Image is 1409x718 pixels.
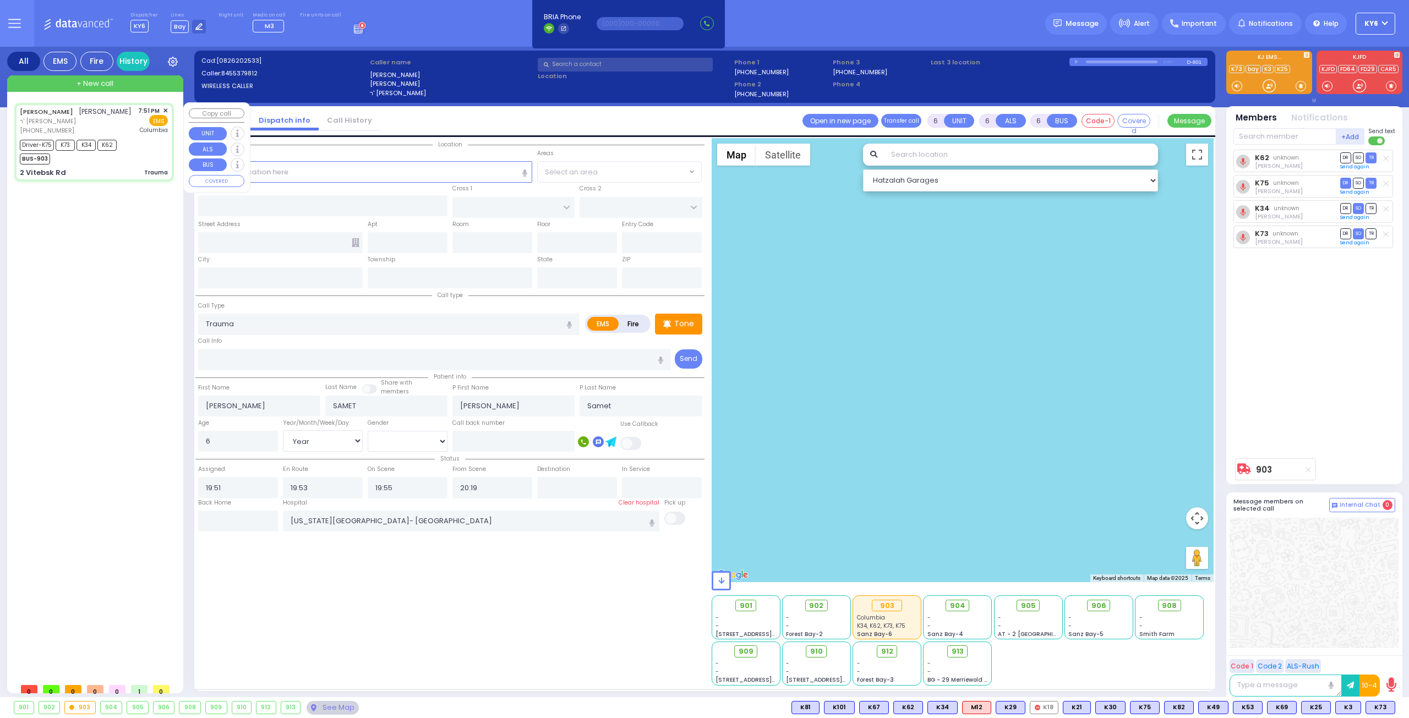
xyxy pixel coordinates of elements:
[1301,701,1331,714] div: BLS
[1035,705,1040,710] img: red-radio-icon.svg
[1233,701,1263,714] div: K53
[962,701,991,714] div: M12
[714,568,751,582] a: Open this area in Google Maps (opens a new window)
[381,379,412,387] small: Share with
[1236,112,1277,124] button: Members
[619,498,659,507] label: Clear hospital
[927,701,958,714] div: BLS
[1262,65,1274,73] a: K3
[1233,498,1329,512] h5: Message members on selected call
[714,568,751,582] img: Google
[43,17,117,30] img: Logo
[716,622,719,630] span: -
[370,89,534,98] label: ר' [PERSON_NAME]
[1338,65,1357,73] a: FD64
[281,701,301,714] div: 913
[140,126,168,134] span: Columbia
[307,701,358,715] div: See map
[739,646,753,657] span: 909
[14,701,34,714] div: 901
[580,383,616,392] label: P Last Name
[786,630,823,638] span: Forest Bay-2
[1335,701,1361,714] div: BLS
[622,255,630,264] label: ZIP
[716,676,820,684] span: [STREET_ADDRESS][PERSON_NAME]
[998,630,1079,638] span: AT - 2 [GEOGRAPHIC_DATA]
[1186,547,1208,569] button: Drag Pegman onto the map to open Street View
[1162,600,1177,611] span: 908
[171,12,206,19] label: Lines
[198,419,209,427] label: Age
[1068,613,1072,622] span: -
[756,144,810,166] button: Show satellite imagery
[1340,228,1351,239] span: DR
[802,114,878,128] a: Open in new page
[734,58,829,67] span: Phone 1
[786,622,789,630] span: -
[435,454,465,463] span: Status
[56,140,75,151] span: K73
[1353,203,1364,213] span: SO
[893,701,923,714] div: K62
[1368,135,1386,146] label: Turn off text
[198,161,533,182] input: Search location here
[319,115,380,125] a: Call History
[1301,701,1331,714] div: K25
[1186,507,1208,529] button: Map camera controls
[664,498,685,507] label: Pick up
[1053,19,1062,28] img: message.svg
[597,17,684,30] input: (000)000-00000
[149,115,168,126] span: EMS
[428,372,472,381] span: Patient info
[1139,630,1175,638] span: Smith Farm
[43,52,77,71] div: EMS
[810,646,823,657] span: 910
[833,68,887,76] label: [PHONE_NUMBER]
[881,646,893,657] span: 912
[250,115,319,125] a: Dispatch info
[927,701,958,714] div: K34
[1273,229,1298,238] span: unknown
[620,420,658,429] label: Use Callback
[1366,203,1377,213] span: TR
[433,140,468,149] span: Location
[7,52,40,71] div: All
[824,701,855,714] div: K101
[77,78,113,89] span: + New call
[791,701,820,714] div: K81
[1353,228,1364,239] span: SO
[1340,178,1351,188] span: DR
[674,318,694,330] p: Tone
[1233,128,1336,145] input: Search member
[1233,701,1263,714] div: BLS
[1340,239,1369,246] a: Send again
[368,220,378,229] label: Apt
[221,69,258,78] span: 8455379812
[1378,65,1399,73] a: CAR5
[1340,203,1351,213] span: DR
[452,465,486,474] label: From Scene
[87,685,103,693] span: 0
[857,667,860,676] span: -
[1335,701,1361,714] div: K3
[716,613,719,622] span: -
[1256,465,1272,474] a: 903
[179,701,200,714] div: 908
[927,613,931,622] span: -
[153,685,170,693] span: 0
[809,600,823,611] span: 902
[944,114,974,128] button: UNIT
[1246,65,1261,73] a: bay
[859,701,889,714] div: BLS
[1095,701,1126,714] div: BLS
[117,52,150,71] a: History
[580,184,602,193] label: Cross 2
[77,140,96,151] span: K34
[1255,179,1269,187] a: K75
[927,630,963,638] span: Sanz Bay-4
[283,498,307,507] label: Hospital
[1021,600,1036,611] span: 905
[786,659,789,667] span: -
[1047,114,1077,128] button: BUS
[1340,214,1369,221] a: Send again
